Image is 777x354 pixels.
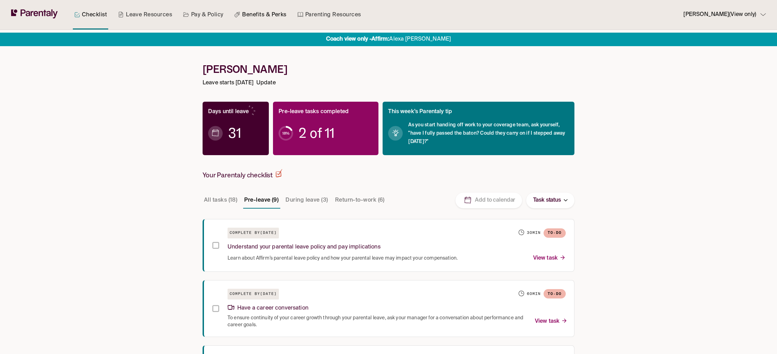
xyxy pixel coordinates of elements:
h2: Your Parentaly checklist [203,169,282,179]
p: View task [533,254,566,263]
button: Task status [526,193,574,208]
p: This week’s Parentaly tip [388,107,452,117]
h1: [PERSON_NAME] [203,63,574,76]
button: During leave (3) [284,192,329,209]
span: 2 of 11 [299,130,334,137]
span: Learn about Affirm’s parental leave policy and how your parental leave may impact your compensation. [228,255,458,262]
span: As you start handing off work to your coverage team, ask yourself, "have I fully passed the baton... [408,121,569,146]
button: Return-to-work (6) [334,192,386,209]
p: [PERSON_NAME] (View only) [683,10,756,19]
p: Update [256,78,276,88]
span: 31 [228,130,241,137]
button: Pre-leave (9) [243,192,280,209]
h6: Complete by [DATE] [228,228,279,238]
p: Days until leave [208,107,249,117]
strong: Coach view only - Affirm : [326,36,390,42]
span: To-do [544,228,566,238]
span: To-do [544,289,566,299]
p: Pre-leave tasks completed [279,107,349,117]
button: All tasks (18) [203,192,239,209]
p: Understand your parental leave policy and pay implications [228,243,381,252]
p: View task [535,317,567,326]
h6: Complete by [DATE] [228,289,279,300]
h6: 60 min [527,291,541,297]
p: Alexa [PERSON_NAME] [326,35,451,44]
h6: 30 min [527,230,541,236]
div: Task stage tabs [203,192,387,209]
p: Leave starts [DATE] [203,78,254,88]
p: Task status [533,196,561,205]
p: Have a career conversation [228,304,308,313]
span: To ensure continuity of your career growth through your parental leave, ask your manager for a co... [228,314,527,328]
